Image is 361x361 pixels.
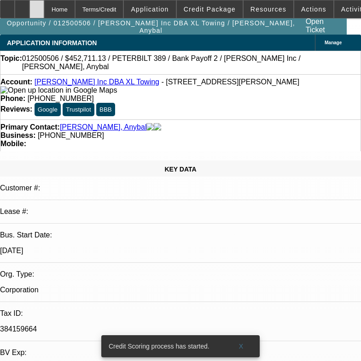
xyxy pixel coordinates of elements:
div: Credit Scoring process has started. [101,335,227,357]
button: Credit Package [177,0,243,18]
span: [PHONE_NUMBER] [38,131,104,139]
strong: Topic: [0,54,22,71]
span: Credit Package [184,6,236,13]
span: - [STREET_ADDRESS][PERSON_NAME] [161,78,299,86]
img: Open up location in Google Maps [0,86,117,95]
span: APPLICATION INFORMATION [7,39,97,47]
button: Trustpilot [63,103,94,116]
strong: Account: [0,78,32,86]
button: Application [124,0,175,18]
strong: Reviews: [0,105,32,113]
span: Resources [250,6,286,13]
span: [PHONE_NUMBER] [28,95,94,102]
strong: Phone: [0,95,25,102]
span: Opportunity / 012500506 / [PERSON_NAME] Inc DBA XL Towing / [PERSON_NAME], Anybal [4,19,298,34]
img: linkedin-icon.png [154,123,161,131]
button: X [227,338,256,355]
span: Actions [301,6,326,13]
button: BBB [96,103,115,116]
span: Application [131,6,169,13]
img: facebook-icon.png [146,123,154,131]
strong: Business: [0,131,35,139]
button: Actions [294,0,333,18]
button: Resources [244,0,293,18]
span: X [239,343,244,350]
a: [PERSON_NAME] Inc DBA XL Towing [35,78,159,86]
a: View Google Maps [0,86,117,94]
span: Manage [325,40,342,45]
a: Open Ticket [302,14,346,38]
a: [PERSON_NAME], Anybal [60,123,147,131]
span: 012500506 / $452,711.13 / PETERBILT 389 / Bank Payoff 2 / [PERSON_NAME] Inc / [PERSON_NAME], Anybal [22,54,361,71]
button: Google [35,103,61,116]
strong: Primary Contact: [0,123,60,131]
span: KEY DATA [164,166,196,173]
strong: Mobile: [0,140,26,148]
